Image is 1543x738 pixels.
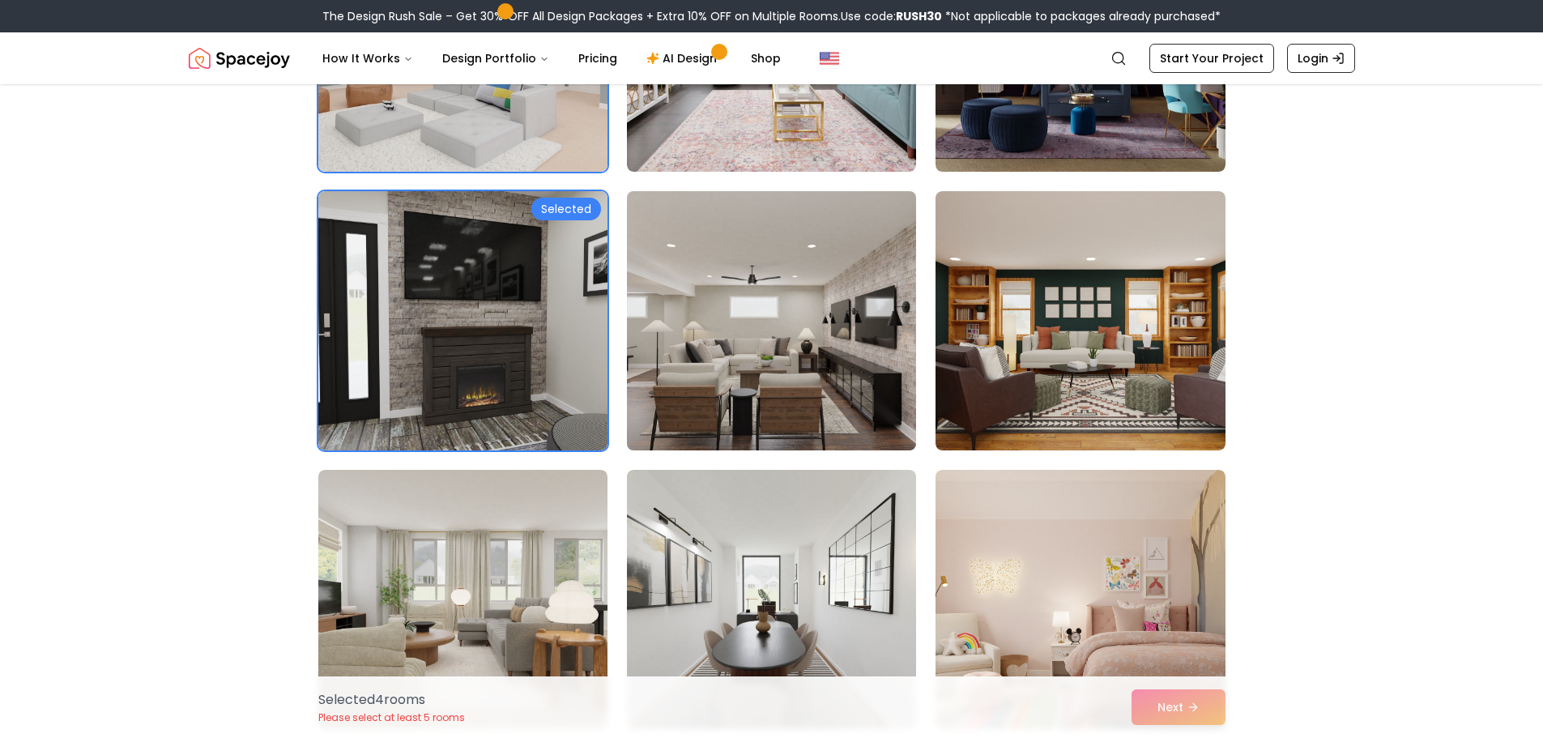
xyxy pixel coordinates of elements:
a: Pricing [565,42,630,75]
button: Design Portfolio [429,42,562,75]
img: Room room-21 [936,191,1225,450]
button: How It Works [309,42,426,75]
span: *Not applicable to packages already purchased* [942,8,1221,24]
div: Selected [531,198,601,220]
nav: Main [309,42,794,75]
a: AI Design [633,42,735,75]
img: United States [820,49,839,68]
img: Room room-22 [318,470,607,729]
a: Spacejoy [189,42,290,75]
p: Please select at least 5 rooms [318,711,465,724]
b: RUSH30 [896,8,942,24]
span: Use code: [841,8,942,24]
img: Spacejoy Logo [189,42,290,75]
img: Room room-19 [318,191,607,450]
img: Room room-23 [627,470,916,729]
nav: Global [189,32,1355,84]
a: Login [1287,44,1355,73]
img: Room room-20 [620,185,923,457]
a: Shop [738,42,794,75]
a: Start Your Project [1149,44,1274,73]
div: The Design Rush Sale – Get 30% OFF All Design Packages + Extra 10% OFF on Multiple Rooms. [322,8,1221,24]
p: Selected 4 room s [318,690,465,710]
img: Room room-24 [936,470,1225,729]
